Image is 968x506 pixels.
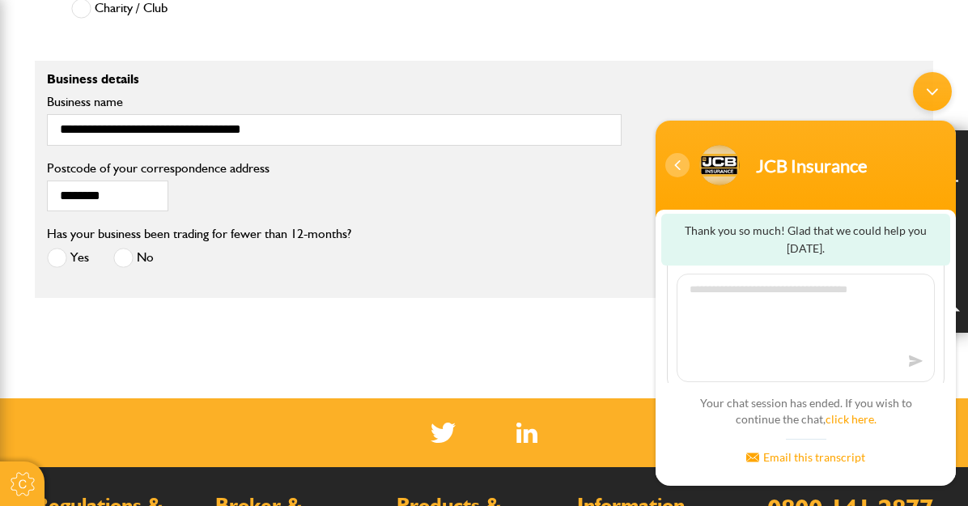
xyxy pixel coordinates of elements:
[47,248,89,268] label: Yes
[647,64,964,494] iframe: SalesIQ Chatwindow
[47,227,351,240] label: Has your business been trading for fewer than 12-months?
[516,423,538,443] img: Linked In
[47,96,622,108] label: Business name
[113,248,154,268] label: No
[47,162,622,175] label: Postcode of your correspondence address
[516,423,538,443] a: LinkedIn
[431,423,456,443] img: Twitter
[47,73,622,86] p: Business details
